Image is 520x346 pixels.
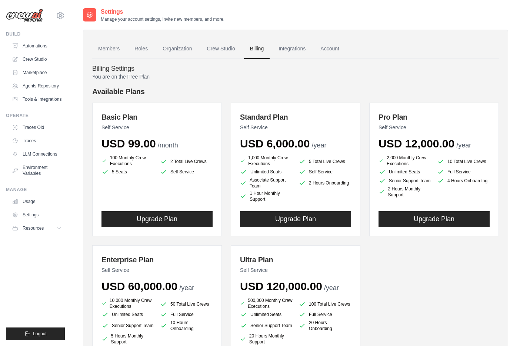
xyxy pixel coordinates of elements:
[160,168,213,176] li: Self Service
[456,142,471,149] span: /year
[201,39,241,59] a: Crew Studio
[240,280,322,292] span: USD 120,000.00
[240,211,351,227] button: Upgrade Plan
[240,266,351,274] p: Self Service
[33,331,47,337] span: Logout
[240,190,293,202] li: 1 Hour Monthly Support
[240,124,351,131] p: Self Service
[240,333,293,345] li: 20 Hours Monthly Support
[240,254,351,265] h3: Ultra Plan
[101,297,154,309] li: 10,000 Monthly Crew Executions
[240,177,293,189] li: Associate Support Team
[92,86,499,97] h4: Available Plans
[101,333,154,345] li: 5 Hours Monthly Support
[9,196,65,207] a: Usage
[160,156,213,167] li: 2 Total Live Crews
[9,222,65,234] button: Resources
[240,320,293,332] li: Senior Support Team
[160,299,213,309] li: 50 Total Live Crews
[324,284,339,292] span: /year
[101,137,156,150] span: USD 99.00
[101,124,213,131] p: Self Service
[437,177,490,184] li: 4 Hours Onboarding
[379,168,431,176] li: Unlimited Seats
[9,122,65,133] a: Traces Old
[311,142,326,149] span: /year
[101,320,154,332] li: Senior Support Team
[240,112,351,122] h3: Standard Plan
[9,80,65,92] a: Agents Repository
[240,137,310,150] span: USD 6,000.00
[379,211,490,227] button: Upgrade Plan
[92,73,499,80] p: You are on the Free Plan
[160,311,213,318] li: Full Service
[101,254,213,265] h3: Enterprise Plan
[379,112,490,122] h3: Pro Plan
[240,168,293,176] li: Unlimited Seats
[379,124,490,131] p: Self Service
[299,311,351,318] li: Full Service
[314,39,345,59] a: Account
[379,155,431,167] li: 2,000 Monthly Crew Executions
[379,177,431,184] li: Senior Support Team
[9,209,65,221] a: Settings
[240,155,293,167] li: 1,000 Monthly Crew Executions
[437,168,490,176] li: Full Service
[158,142,178,149] span: /month
[101,155,154,167] li: 100 Monthly Crew Executions
[101,266,213,274] p: Self Service
[379,186,431,198] li: 2 Hours Monthly Support
[101,112,213,122] h3: Basic Plan
[101,168,154,176] li: 5 Seats
[6,187,65,193] div: Manage
[92,39,126,59] a: Members
[92,65,499,73] h4: Billing Settings
[9,40,65,52] a: Automations
[299,168,351,176] li: Self Service
[9,148,65,160] a: LLM Connections
[179,284,194,292] span: /year
[437,156,490,167] li: 10 Total Live Crews
[9,53,65,65] a: Crew Studio
[273,39,311,59] a: Integrations
[6,31,65,37] div: Build
[9,67,65,79] a: Marketplace
[6,113,65,119] div: Operate
[299,177,351,189] li: 2 Hours Onboarding
[379,137,454,150] span: USD 12,000.00
[23,225,44,231] span: Resources
[6,9,43,23] img: Logo
[9,162,65,179] a: Environment Variables
[299,320,351,332] li: 20 Hours Onboarding
[9,135,65,147] a: Traces
[299,156,351,167] li: 5 Total Live Crews
[101,7,224,16] h2: Settings
[129,39,154,59] a: Roles
[160,320,213,332] li: 10 Hours Onboarding
[299,299,351,309] li: 100 Total Live Crews
[240,297,293,309] li: 500,000 Monthly Crew Executions
[244,39,270,59] a: Billing
[6,327,65,340] button: Logout
[101,16,224,22] p: Manage your account settings, invite new members, and more.
[240,311,293,318] li: Unlimited Seats
[101,311,154,318] li: Unlimited Seats
[157,39,198,59] a: Organization
[9,93,65,105] a: Tools & Integrations
[101,211,213,227] button: Upgrade Plan
[101,280,177,292] span: USD 60,000.00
